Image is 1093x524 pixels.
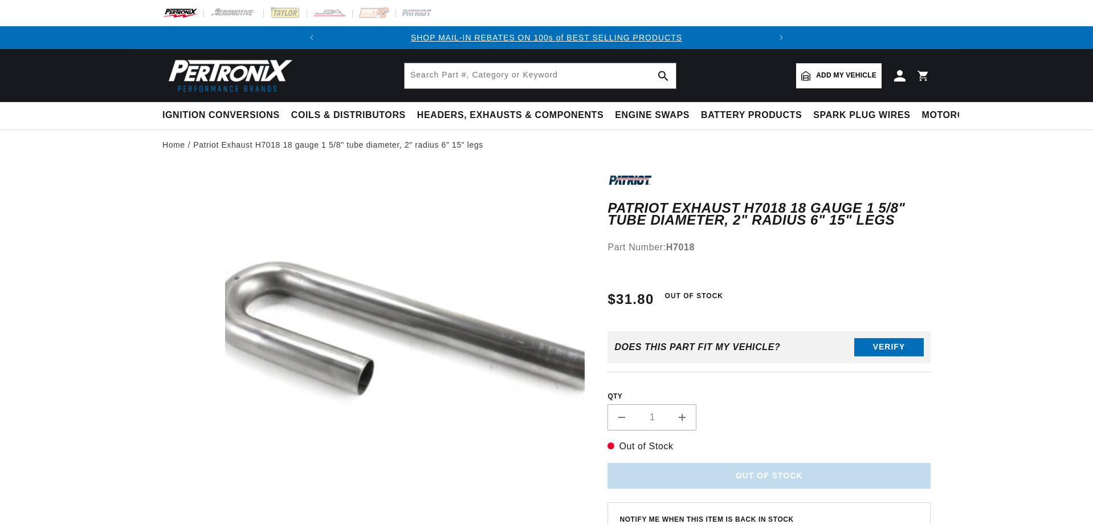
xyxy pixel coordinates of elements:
[607,439,931,454] p: Out of Stock
[807,102,916,129] summary: Spark Plug Wires
[922,109,990,121] span: Motorcycle
[666,242,695,252] strong: H7018
[411,33,682,42] a: SHOP MAIL-IN REBATES ON 100s of BEST SELLING PRODUCTS
[701,109,802,121] span: Battery Products
[607,240,931,255] div: Part Number:
[813,109,910,121] span: Spark Plug Wires
[659,289,729,303] span: Out of Stock
[193,139,483,151] a: Patriot Exhaust H7018 18 gauge 1 5/8" tube diameter, 2" radius 6" 15" legs
[286,102,411,129] summary: Coils & Distributors
[417,109,603,121] span: Headers, Exhausts & Components
[323,31,770,44] div: Announcement
[607,202,931,226] h1: Patriot Exhaust H7018 18 gauge 1 5/8" tube diameter, 2" radius 6" 15" legs
[816,70,876,81] span: Add my vehicle
[291,109,406,121] span: Coils & Distributors
[916,102,996,129] summary: Motorcycle
[854,338,924,356] button: Verify
[607,392,931,401] label: QTY
[300,26,323,49] button: Translation missing: en.sections.announcements.previous_announcement
[614,342,780,352] div: Does This part fit My vehicle?
[162,102,286,129] summary: Ignition Conversions
[695,102,807,129] summary: Battery Products
[609,102,695,129] summary: Engine Swaps
[162,56,293,95] img: Pertronix
[411,102,609,129] summary: Headers, Exhausts & Components
[405,63,676,88] input: Search Part #, Category or Keyword
[323,31,770,44] div: 1 of 2
[162,139,185,151] a: Home
[162,139,931,151] nav: breadcrumbs
[162,109,280,121] span: Ignition Conversions
[607,289,654,310] span: $31.80
[651,63,676,88] button: search button
[796,63,882,88] a: Add my vehicle
[134,26,959,49] slideshow-component: Translation missing: en.sections.announcements.announcement_bar
[615,109,690,121] span: Engine Swaps
[770,26,793,49] button: Translation missing: en.sections.announcements.next_announcement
